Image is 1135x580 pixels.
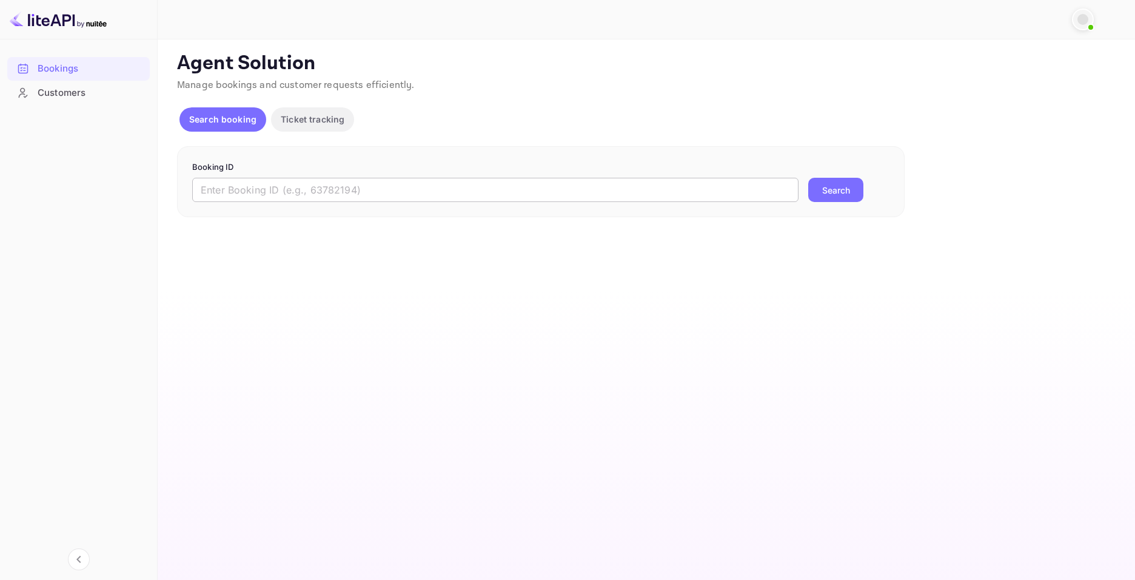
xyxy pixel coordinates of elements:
[281,113,344,126] p: Ticket tracking
[38,86,144,100] div: Customers
[189,113,256,126] p: Search booking
[192,161,889,174] p: Booking ID
[7,57,150,81] div: Bookings
[10,10,107,29] img: LiteAPI logo
[68,548,90,570] button: Collapse navigation
[192,178,799,202] input: Enter Booking ID (e.g., 63782194)
[7,81,150,105] div: Customers
[7,81,150,104] a: Customers
[808,178,863,202] button: Search
[177,52,1113,76] p: Agent Solution
[177,79,415,92] span: Manage bookings and customer requests efficiently.
[38,62,144,76] div: Bookings
[7,57,150,79] a: Bookings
